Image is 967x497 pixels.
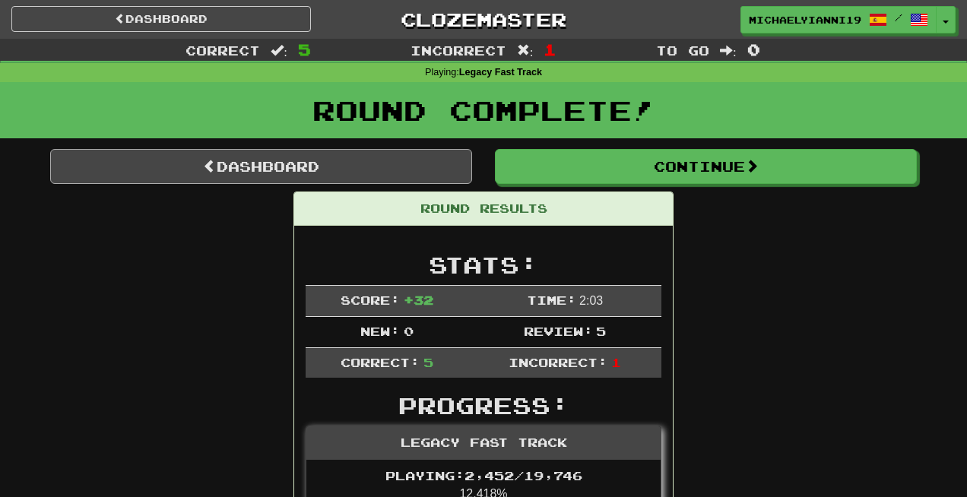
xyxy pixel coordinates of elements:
a: Dashboard [11,6,311,32]
span: : [517,44,534,57]
span: 5 [596,324,606,338]
a: Clozemaster [334,6,633,33]
span: MichaelYianni1987 [749,13,861,27]
span: Incorrect [411,43,506,58]
button: Continue [495,149,917,184]
span: Score: [341,293,400,307]
span: / [895,12,902,23]
span: 2 : 0 3 [579,294,603,307]
a: Dashboard [50,149,472,184]
span: 5 [423,355,433,369]
span: : [271,44,287,57]
span: Incorrect: [509,355,607,369]
span: New: [360,324,400,338]
h2: Progress: [306,393,661,418]
strong: Legacy Fast Track [459,67,542,78]
span: 1 [611,355,621,369]
span: Correct: [341,355,420,369]
span: Time: [527,293,576,307]
span: Correct [185,43,260,58]
span: + 32 [404,293,433,307]
div: Legacy Fast Track [306,426,661,460]
span: 0 [747,40,760,59]
span: Playing: 2,452 / 19,746 [385,468,582,483]
span: To go [656,43,709,58]
span: 1 [544,40,556,59]
div: Round Results [294,192,673,226]
h2: Stats: [306,252,661,277]
a: MichaelYianni1987 / [740,6,937,33]
span: : [720,44,737,57]
span: Review: [524,324,593,338]
span: 0 [404,324,414,338]
h1: Round Complete! [5,95,962,125]
span: 5 [298,40,311,59]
